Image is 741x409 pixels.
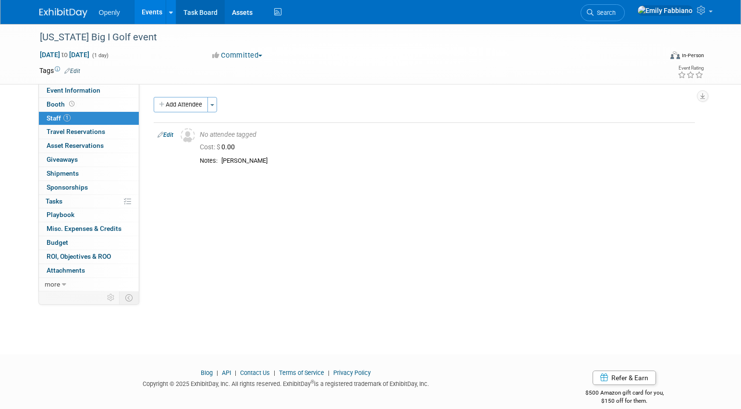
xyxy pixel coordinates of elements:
[39,139,139,153] a: Asset Reservations
[200,143,221,151] span: Cost: $
[47,86,100,94] span: Event Information
[47,100,76,108] span: Booth
[47,211,74,218] span: Playbook
[47,239,68,246] span: Budget
[279,369,324,376] a: Terms of Service
[47,114,71,122] span: Staff
[103,291,120,304] td: Personalize Event Tab Strip
[547,383,702,405] div: $500 Amazon gift card for you,
[39,236,139,250] a: Budget
[39,278,139,291] a: more
[678,66,704,71] div: Event Rating
[200,131,691,139] div: No attendee tagged
[67,100,76,108] span: Booth not reserved yet
[240,369,270,376] a: Contact Us
[158,132,173,138] a: Edit
[326,369,332,376] span: |
[39,377,533,388] div: Copyright © 2025 ExhibitDay, Inc. All rights reserved. ExhibitDay is a registered trademark of Ex...
[593,371,656,385] a: Refer & Earn
[581,4,625,21] a: Search
[39,167,139,180] a: Shipments
[47,253,111,260] span: ROI, Objectives & ROO
[39,264,139,277] a: Attachments
[200,143,239,151] span: 0.00
[39,195,139,208] a: Tasks
[200,157,218,165] div: Notes:
[39,112,139,125] a: Staff1
[39,125,139,139] a: Travel Reservations
[681,52,704,59] div: In-Person
[154,97,208,112] button: Add Attendee
[221,157,691,165] div: [PERSON_NAME]
[119,291,139,304] td: Toggle Event Tabs
[547,397,702,405] div: $150 off for them.
[606,50,705,64] div: Event Format
[333,369,371,376] a: Privacy Policy
[39,250,139,264] a: ROI, Objectives & ROO
[60,51,69,59] span: to
[47,266,85,274] span: Attachments
[36,29,648,46] div: [US_STATE] Big I Golf event
[91,52,109,59] span: (1 day)
[47,156,78,163] span: Giveaways
[63,114,71,121] span: 1
[214,369,220,376] span: |
[46,197,62,205] span: Tasks
[181,128,195,143] img: Unassigned-User-Icon.png
[47,225,121,232] span: Misc. Expenses & Credits
[47,142,104,149] span: Asset Reservations
[47,183,88,191] span: Sponsorships
[39,98,139,111] a: Booth
[47,169,79,177] span: Shipments
[64,68,80,74] a: Edit
[209,50,266,60] button: Committed
[232,369,239,376] span: |
[311,379,314,385] sup: ®
[594,9,616,16] span: Search
[39,66,80,75] td: Tags
[39,8,87,18] img: ExhibitDay
[670,51,680,59] img: Format-Inperson.png
[222,369,231,376] a: API
[39,153,139,167] a: Giveaways
[39,50,90,59] span: [DATE] [DATE]
[39,208,139,222] a: Playbook
[47,128,105,135] span: Travel Reservations
[39,222,139,236] a: Misc. Expenses & Credits
[637,5,693,16] img: Emily Fabbiano
[39,181,139,194] a: Sponsorships
[99,9,120,16] span: Openly
[271,369,278,376] span: |
[45,280,60,288] span: more
[39,84,139,97] a: Event Information
[201,369,213,376] a: Blog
